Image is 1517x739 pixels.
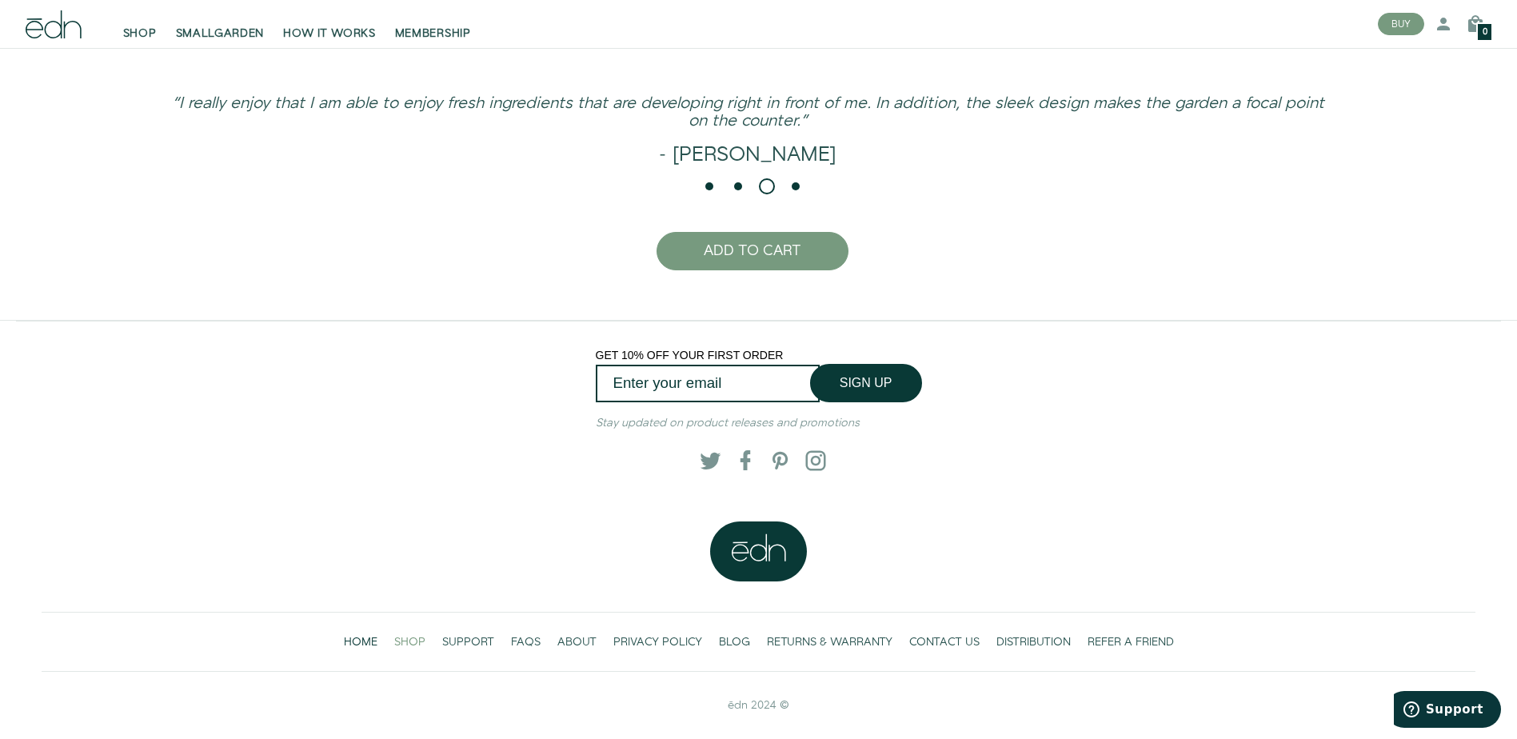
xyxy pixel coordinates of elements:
span: ēdn 2024 © [728,697,789,713]
button: ADD TO CART [657,232,848,270]
a: MEMBERSHIP [385,6,481,42]
span: REFER A FRIEND [1088,634,1174,650]
span: HOME [344,634,377,650]
span: GET 10% OFF YOUR FIRST ORDER [596,349,784,362]
li: Page dot 2 [730,178,746,194]
h2: - [PERSON_NAME] [167,143,1330,166]
span: PRIVACY POLICY [613,634,702,650]
a: ABOUT [549,625,605,658]
span: SHOP [123,26,157,42]
span: CONTACT US [909,634,980,650]
span: ABOUT [557,634,597,650]
li: Page dot 4 [788,178,804,194]
span: SHOP [394,634,425,650]
em: Stay updated on product releases and promotions [596,415,860,431]
button: Click here [722,302,782,320]
a: SHOP [385,625,433,658]
iframe: Opens a widget where you can find more information [1394,691,1501,731]
span: 0 [1483,28,1487,37]
li: Page dot 3 [759,178,775,194]
a: HOME [335,625,385,658]
input: Enter your email [596,365,820,402]
span: BLOG [719,634,750,650]
span: HOW IT WORKS [283,26,375,42]
a: RETURNS & WARRANTY [758,625,900,658]
a: DISTRIBUTION [988,625,1079,658]
a: SMALLGARDEN [166,6,274,42]
span: MEMBERSHIP [395,26,471,42]
a: HOW IT WORKS [273,6,385,42]
a: BLOG [710,625,758,658]
span: RETURNS & WARRANTY [767,634,892,650]
span: DISTRIBUTION [996,634,1071,650]
a: PRIVACY POLICY [605,625,710,658]
span: FAQS [511,634,541,650]
button: BUY [1378,13,1424,35]
a: SHOP [114,6,166,42]
a: REFER A FRIEND [1079,625,1182,658]
h3: “I really enjoy that I am able to enjoy fresh ingredients that are developing right in front of m... [167,95,1330,130]
a: SUPPORT [433,625,502,658]
a: FAQS [502,625,549,658]
button: SIGN UP [810,364,922,402]
a: CONTACT US [900,625,988,658]
span: SMALLGARDEN [176,26,265,42]
li: Page dot 1 [701,178,717,194]
span: SUPPORT [442,634,494,650]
